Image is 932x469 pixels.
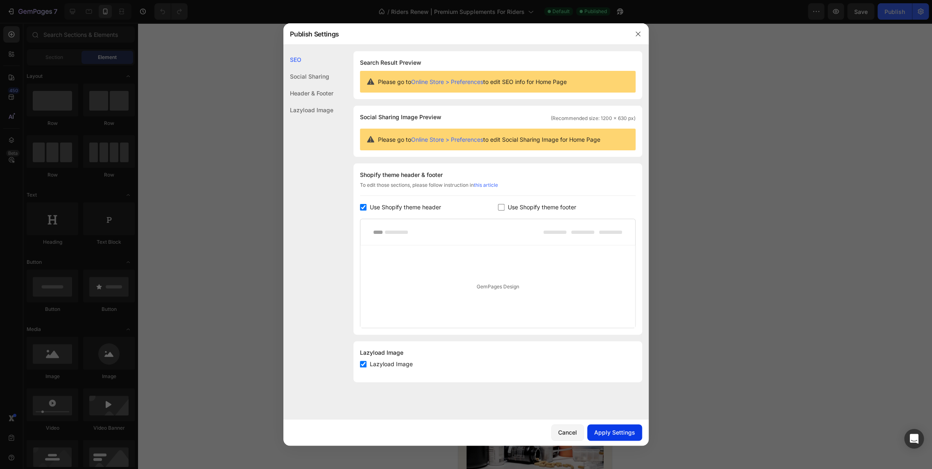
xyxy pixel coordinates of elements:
div: Lazyload Image [283,102,333,118]
h1: Stop mid-ride fade with the only hydration mix made for riders. [8,36,145,97]
div: Social Sharing [283,68,333,85]
div: Publish Settings [283,23,627,45]
span: Please go to to edit SEO info for Home Page [378,77,567,86]
span: Lazyload Image [370,359,413,369]
span: Please go to to edit Social Sharing Image for Home Page [378,135,600,144]
span: Use Shopify theme footer [508,202,576,212]
span: (Recommended size: 1200 x 630 px) [551,115,636,122]
p: 100% Satisfaction Guarantee [43,175,124,185]
div: Open Intercom Messenger [904,429,924,449]
div: Lazyload Image [360,348,636,358]
div: Header & Footer [283,85,333,102]
div: Apply Settings [594,428,635,437]
p: Thousands Trust This Mix [70,26,132,33]
h2: Why Other Hydration Drinks Fail Riders [8,323,145,355]
div: Shopify theme header & footer [360,170,636,180]
h1: Search Result Preview [360,58,636,68]
div: SEO [283,51,333,68]
span: Use Shopify theme header [370,202,441,212]
div: GemPages Design [360,245,635,328]
a: this article [474,182,498,188]
a: Online Store > Preferences [411,78,483,85]
p: Hydrate Your Best Ride [25,152,129,163]
div: Cancel [558,428,577,437]
p: Formulated with proven electrolytes and B-vitamins to reduce cramps, speed recovery, and keep rid... [9,102,145,138]
img: Equestrian Supplements [8,363,145,460]
button: Cancel [551,424,584,441]
button: Apply Settings [587,424,642,441]
span: iPhone 13 Mini ( 375 px) [41,4,96,12]
a: Online Store > Preferences [411,136,483,143]
span: Social Sharing Image Preview [360,112,441,122]
a: Hydrate Your Best Ride [8,147,145,168]
div: To edit those sections, please follow instruction in [360,181,636,196]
